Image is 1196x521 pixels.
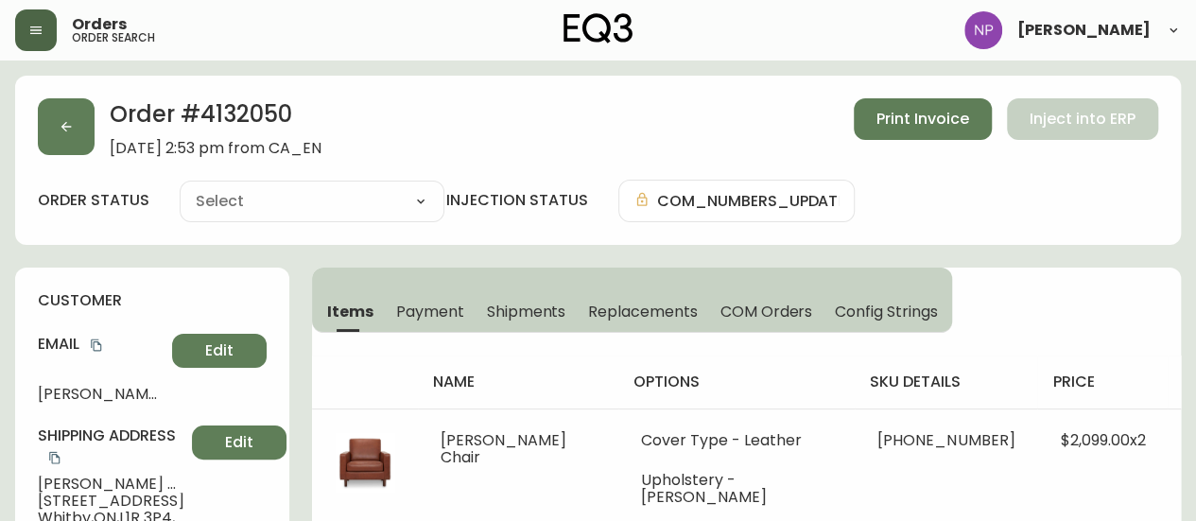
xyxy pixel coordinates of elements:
[38,334,165,355] h4: Email
[1017,23,1151,38] span: [PERSON_NAME]
[964,11,1002,49] img: 50f1e64a3f95c89b5c5247455825f96f
[446,190,588,211] h4: injection status
[633,372,840,392] h4: options
[876,109,969,130] span: Print Invoice
[720,302,813,321] span: COM Orders
[1060,429,1145,451] span: $2,099.00 x 2
[225,432,253,453] span: Edit
[45,448,64,467] button: copy
[38,425,184,468] h4: Shipping Address
[38,476,184,493] span: [PERSON_NAME] Rands
[38,493,184,510] span: [STREET_ADDRESS]
[441,429,566,468] span: [PERSON_NAME] Chair
[835,302,937,321] span: Config Strings
[854,98,992,140] button: Print Invoice
[38,386,165,403] span: [PERSON_NAME][EMAIL_ADDRESS][PERSON_NAME][DOMAIN_NAME]
[172,334,267,368] button: Edit
[72,17,127,32] span: Orders
[588,302,697,321] span: Replacements
[877,429,1014,451] span: [PHONE_NUMBER]
[38,290,267,311] h4: customer
[641,432,832,449] li: Cover Type - Leather
[192,425,286,460] button: Edit
[487,302,566,321] span: Shipments
[327,302,373,321] span: Items
[335,432,395,493] img: 0adb919b-77fc-474c-90aa-c0f1f3867e88.jpg
[870,372,1022,392] h4: sku details
[110,140,321,157] span: [DATE] 2:53 pm from CA_EN
[1052,372,1153,392] h4: price
[396,302,464,321] span: Payment
[72,32,155,43] h5: order search
[205,340,234,361] span: Edit
[87,336,106,355] button: copy
[38,190,149,211] label: order status
[563,13,633,43] img: logo
[110,98,321,140] h2: Order # 4132050
[433,372,603,392] h4: name
[641,472,832,506] li: Upholstery - [PERSON_NAME]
